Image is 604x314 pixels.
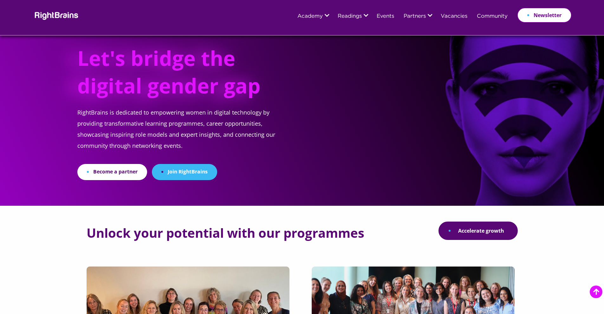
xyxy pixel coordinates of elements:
h2: Unlock your potential with our programmes [87,226,364,240]
a: Partners [404,14,426,19]
a: Join RightBrains [152,164,217,180]
a: Readings [338,14,362,19]
a: Community [477,14,508,19]
a: Academy [297,14,323,19]
p: RightBrains is dedicated to empowering women in digital technology by providing transformative le... [77,107,290,164]
a: Accelerate growth [438,222,518,240]
a: Events [377,14,394,19]
a: Become a partner [77,164,147,180]
img: Rightbrains [33,11,79,20]
h1: Let's bridge the digital gender gap [77,44,267,107]
a: Newsletter [517,8,572,23]
a: Vacancies [441,14,467,19]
